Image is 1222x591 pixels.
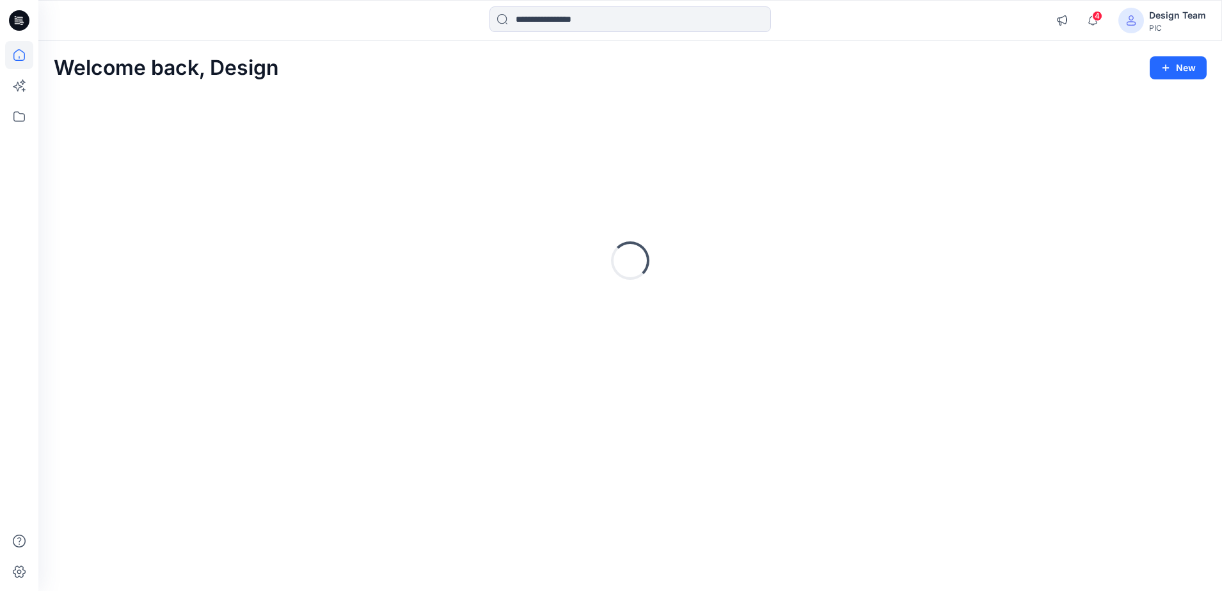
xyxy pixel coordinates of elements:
div: PIC [1149,23,1206,33]
span: 4 [1092,11,1102,21]
button: New [1150,56,1207,79]
h2: Welcome back, Design [54,56,279,80]
div: Design Team [1149,8,1206,23]
svg: avatar [1126,15,1136,26]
